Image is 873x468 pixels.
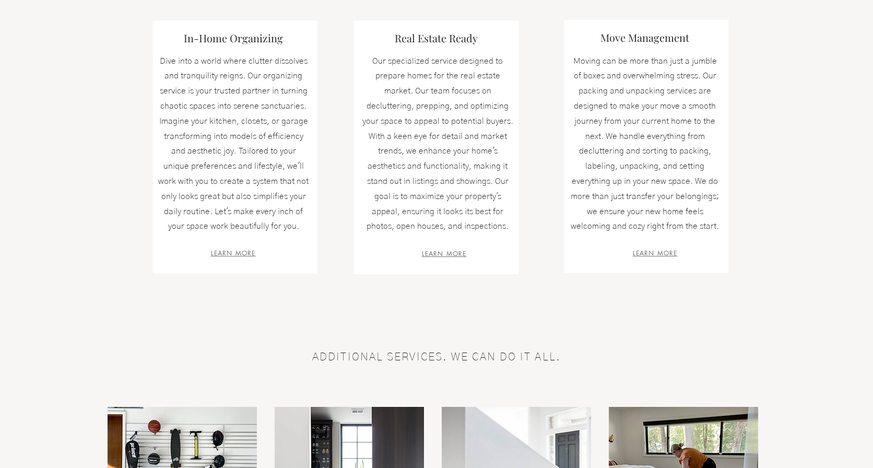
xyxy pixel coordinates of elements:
a: LEARN MORE [633,249,678,257]
a: LEARN MORE [422,249,467,258]
h3: In-Home Organizing [171,31,296,45]
span: ADDITIONAL SERVICES. WE CAN DO IT ALL. [312,352,561,362]
span: Dive into a world where clutter dissolves and tranquility reigns. Our organizing service is your ... [158,57,309,231]
h3: Real Estate Ready [373,31,499,45]
span: Moving can be more than just a jumble of boxes and overwhelming stress. Our packing and unpacking... [571,57,719,231]
span: Our specialized service designed to prepare homes for the real estate market. Our team focuses on... [362,57,513,231]
h3: Move Management [582,30,707,45]
a: LEARN MORE [211,249,256,257]
span: LEARN MORE [422,249,467,258]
